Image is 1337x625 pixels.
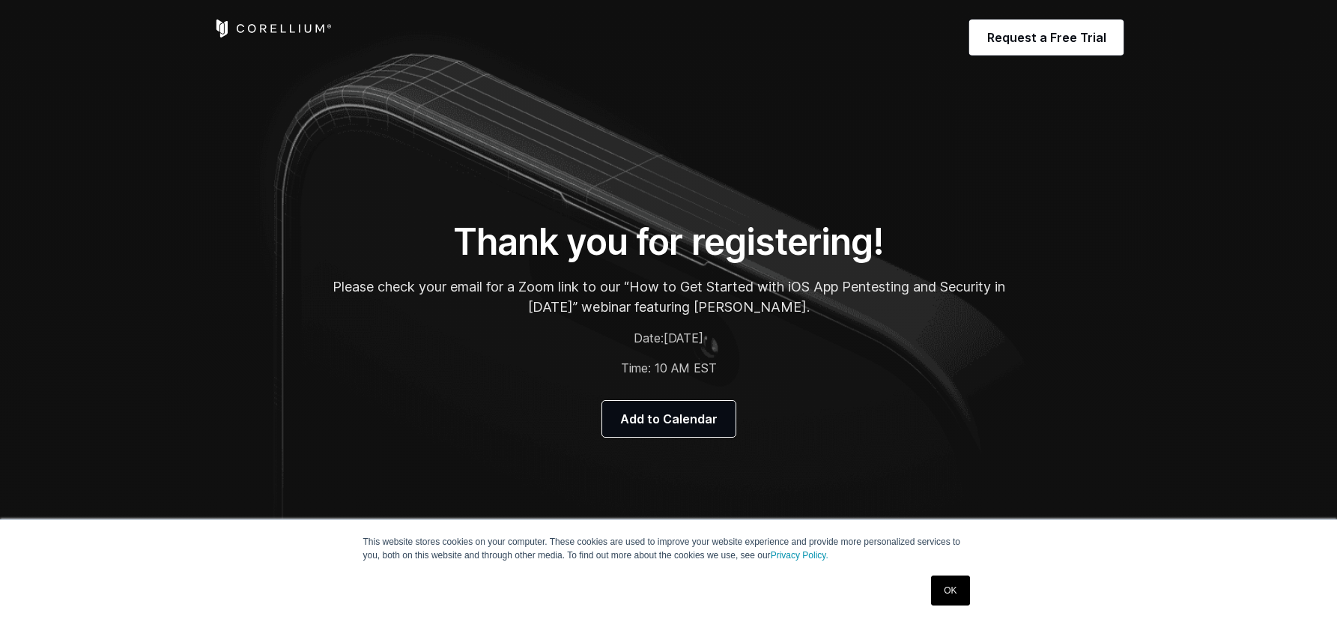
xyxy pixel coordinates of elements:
[213,19,333,37] a: Corellium Home
[620,410,718,428] span: Add to Calendar
[987,28,1106,46] span: Request a Free Trial
[771,550,828,561] a: Privacy Policy.
[332,359,1006,377] p: Time: 10 AM EST
[332,220,1006,265] h1: Thank you for registering!
[332,329,1006,347] p: Date:
[602,401,736,437] a: Add to Calendar
[931,576,969,606] a: OK
[969,19,1124,55] a: Request a Free Trial
[332,277,1006,317] p: Please check your email for a Zoom link to our “How to Get Started with iOS App Pentesting and Se...
[664,330,703,345] span: [DATE]
[363,535,974,562] p: This website stores cookies on your computer. These cookies are used to improve your website expe...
